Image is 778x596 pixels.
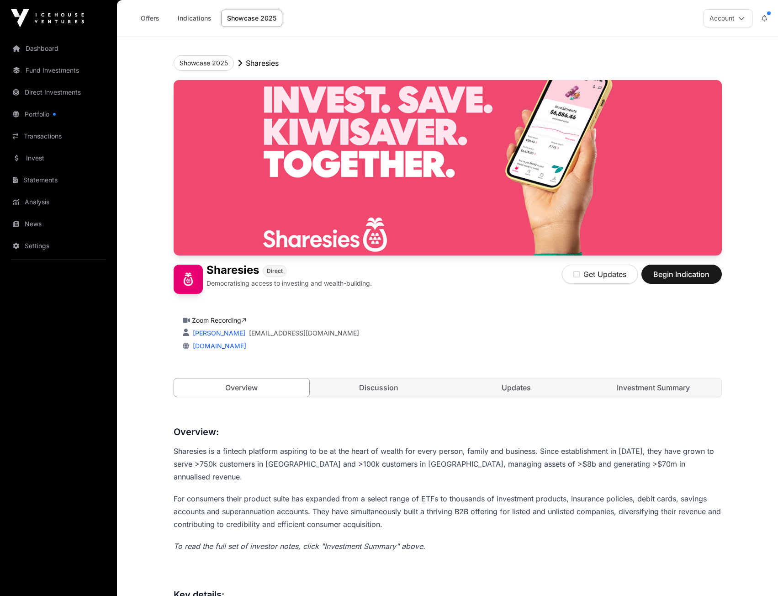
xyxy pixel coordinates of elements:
a: Analysis [7,192,110,212]
a: [DOMAIN_NAME] [189,342,246,350]
p: Sharesies is a fintech platform aspiring to be at the heart of wealth for every person, family an... [174,445,722,483]
span: Direct [267,267,283,275]
a: Statements [7,170,110,190]
h1: Sharesies [206,265,259,277]
a: Portfolio [7,104,110,124]
a: [PERSON_NAME] [191,329,245,337]
span: Begin Indication [653,269,710,280]
img: Icehouse Ventures Logo [11,9,84,27]
img: Sharesies [174,80,722,255]
p: Democratising access to investing and wealth-building. [206,279,372,288]
a: Discussion [311,378,447,397]
p: Sharesies [246,58,279,69]
em: To read the full set of investor notes, click "Investment Summary" above. [174,542,425,551]
a: Investment Summary [586,378,721,397]
a: Transactions [7,126,110,146]
p: For consumers their product suite has expanded from a select range of ETFs to thousands of invest... [174,492,722,531]
a: Indications [172,10,217,27]
img: Sharesies [174,265,203,294]
a: Direct Investments [7,82,110,102]
a: News [7,214,110,234]
nav: Tabs [174,378,721,397]
button: Showcase 2025 [174,55,234,71]
a: Dashboard [7,38,110,59]
button: Begin Indication [641,265,722,284]
button: Account [704,9,752,27]
button: Get Updates [562,265,638,284]
a: Overview [174,378,310,397]
a: Settings [7,236,110,256]
a: Fund Investments [7,60,110,80]
a: Zoom Recording [192,316,246,324]
a: Begin Indication [641,274,722,283]
a: [EMAIL_ADDRESS][DOMAIN_NAME] [249,329,359,338]
a: Showcase 2025 [221,10,282,27]
a: Offers [132,10,168,27]
h3: Overview: [174,425,722,439]
a: Updates [449,378,584,397]
a: Invest [7,148,110,168]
